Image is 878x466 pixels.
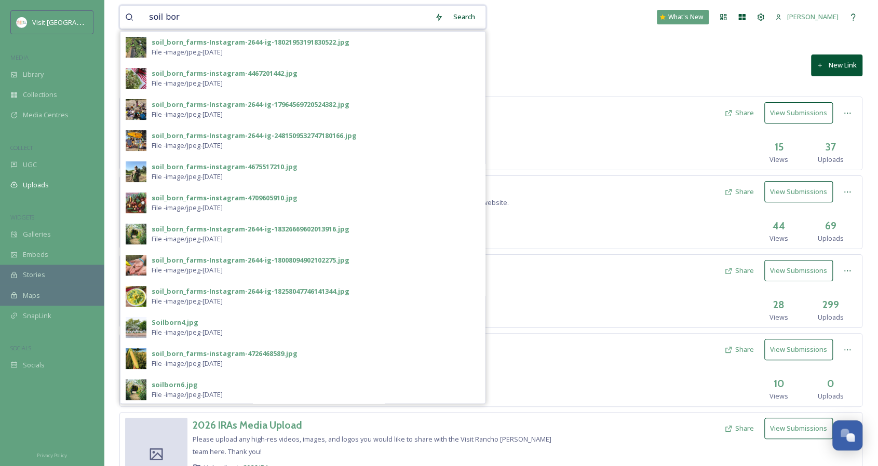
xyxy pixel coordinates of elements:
[764,418,833,439] button: View Submissions
[10,213,34,221] span: WIDGETS
[152,162,298,172] div: soil_born_farms-instagram-4675517210.jpg
[764,418,838,439] a: View Submissions
[23,110,69,120] span: Media Centres
[23,90,57,100] span: Collections
[818,391,844,401] span: Uploads
[23,270,45,280] span: Stories
[152,380,198,390] div: soilborn6.jpg
[10,144,33,152] span: COLLECT
[23,229,51,239] span: Galleries
[152,141,223,150] span: File - image/jpeg - [DATE]
[126,193,146,213] img: soil_born_farms-instagram-4709605910.jpg
[152,172,223,182] span: File - image/jpeg - [DATE]
[770,7,844,27] a: [PERSON_NAME]
[773,218,785,234] h3: 44
[37,452,67,459] span: Privacy Policy
[126,37,146,58] img: soil_born_farms-Instagram-2644-ig-18021953191830522.jpg
[764,181,833,202] button: View Submissions
[193,418,302,433] a: 2026 IRAs Media Upload
[152,224,349,234] div: soil_born_farms-Instagram-2644-ig-18326669602013916.jpg
[152,255,349,265] div: soil_born_farms-Instagram-2644-ig-18008094902102275.jpg
[764,260,838,281] a: View Submissions
[719,261,759,281] button: Share
[17,17,27,28] img: images.png
[657,10,709,24] a: What's New
[811,54,862,76] button: New Link
[126,130,146,151] img: soil_born_farms-Instagram-2644-ig-2481509532747180166.jpg
[126,99,146,120] img: soil_born_farms-Instagram-2644-ig-17964569720524382.jpg
[23,70,44,79] span: Library
[764,339,833,360] button: View Submissions
[769,312,788,322] span: Views
[827,376,834,391] h3: 0
[769,155,788,165] span: Views
[152,47,223,57] span: File - image/jpeg - [DATE]
[126,286,146,307] img: soil_born_farms-Instagram-2644-ig-18258047746141344.jpg
[774,376,785,391] h3: 10
[32,17,164,27] span: Visit [GEOGRAPHIC_DATA][PERSON_NAME]
[126,379,146,400] img: soilborn6.jpg
[152,203,223,213] span: File - image/jpeg - [DATE]
[719,182,759,202] button: Share
[818,312,844,322] span: Uploads
[826,140,836,155] h3: 37
[152,327,223,337] span: File - image/jpeg - [DATE]
[769,391,788,401] span: Views
[152,265,223,275] span: File - image/jpeg - [DATE]
[152,349,298,359] div: soil_born_farms-instagram-4726468589.jpg
[23,180,49,190] span: Uploads
[152,318,198,327] div: Soilborn4.jpg
[10,344,31,352] span: SOCIALS
[23,360,45,370] span: Socials
[152,78,223,88] span: File - image/jpeg - [DATE]
[126,348,146,369] img: soil_born_farms-instagram-4726468589.jpg
[775,140,784,155] h3: 15
[152,193,298,203] div: soil_born_farms-instagram-4709605910.jpg
[152,390,223,400] span: File - image/jpeg - [DATE]
[193,434,551,456] span: Please upload any high-res videos, images, and logos you would like to share with the Visit Ranch...
[764,339,838,360] a: View Submissions
[832,420,862,450] button: Open Chat
[152,68,298,78] div: soil_born_farms-instagram-4467201442.jpg
[152,109,223,119] span: File - image/jpeg - [DATE]
[764,181,838,202] a: View Submissions
[23,291,40,300] span: Maps
[818,155,844,165] span: Uploads
[764,102,833,124] button: View Submissions
[126,161,146,182] img: soil_born_farms-instagram-4675517210.jpg
[152,131,357,141] div: soil_born_farms-Instagram-2644-ig-2481509532747180166.jpg
[23,311,51,321] span: SnapLink
[144,6,429,29] input: Search your library
[787,12,839,21] span: [PERSON_NAME]
[193,419,302,431] h3: 2026 IRAs Media Upload
[10,53,29,61] span: MEDIA
[126,224,146,244] img: soil_born_farms-Instagram-2644-ig-18326669602013916.jpg
[152,359,223,368] span: File - image/jpeg - [DATE]
[822,297,839,312] h3: 299
[37,448,67,461] a: Privacy Policy
[126,255,146,276] img: soil_born_farms-Instagram-2644-ig-18008094902102275.jpg
[764,260,833,281] button: View Submissions
[769,234,788,243] span: Views
[719,103,759,123] button: Share
[152,37,349,47] div: soil_born_farms-Instagram-2644-ig-18021953191830522.jpg
[719,418,759,438] button: Share
[23,160,37,170] span: UGC
[152,100,349,109] div: soil_born_farms-Instagram-2644-ig-17964569720524382.jpg
[825,218,836,234] h3: 69
[152,234,223,244] span: File - image/jpeg - [DATE]
[818,234,844,243] span: Uploads
[152,296,223,306] span: File - image/jpeg - [DATE]
[773,297,785,312] h3: 28
[126,68,146,89] img: soil_born_farms-instagram-4467201442.jpg
[23,250,48,259] span: Embeds
[152,286,349,296] div: soil_born_farms-Instagram-2644-ig-18258047746141344.jpg
[448,7,480,27] div: Search
[126,317,146,338] img: Soilborn4.jpg
[719,339,759,360] button: Share
[764,102,838,124] a: View Submissions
